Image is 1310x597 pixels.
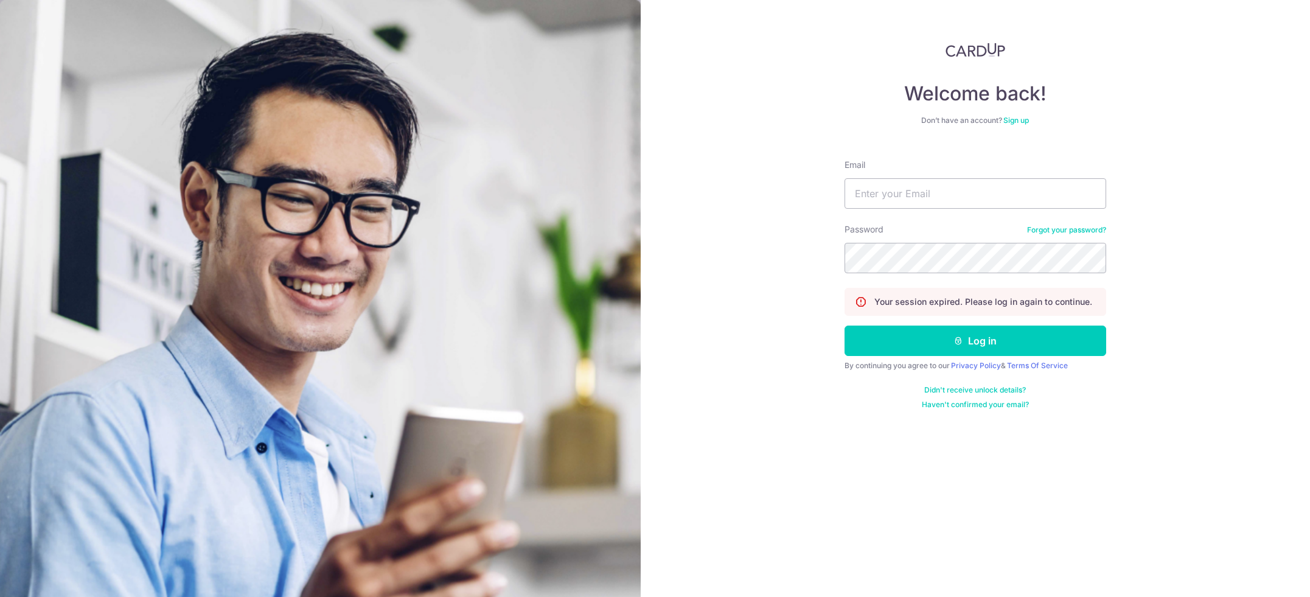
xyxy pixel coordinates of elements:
[845,326,1106,356] button: Log in
[874,296,1092,308] p: Your session expired. Please log in again to continue.
[951,361,1001,370] a: Privacy Policy
[845,178,1106,209] input: Enter your Email
[946,43,1005,57] img: CardUp Logo
[845,82,1106,106] h4: Welcome back!
[1003,116,1029,125] a: Sign up
[845,116,1106,125] div: Don’t have an account?
[845,223,883,236] label: Password
[922,400,1029,410] a: Haven't confirmed your email?
[1007,361,1068,370] a: Terms Of Service
[1027,225,1106,235] a: Forgot your password?
[924,385,1026,395] a: Didn't receive unlock details?
[845,361,1106,371] div: By continuing you agree to our &
[845,159,865,171] label: Email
